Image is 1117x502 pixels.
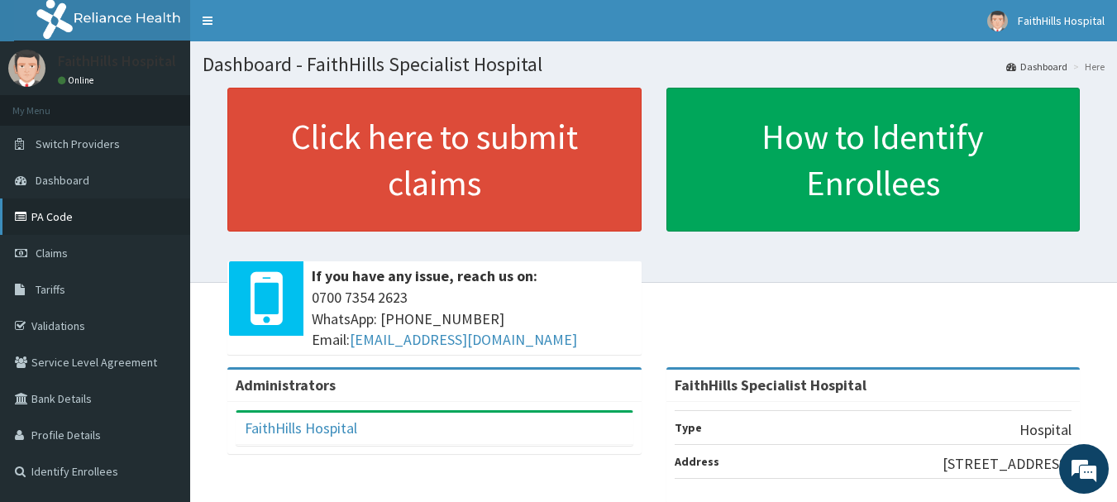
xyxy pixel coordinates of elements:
img: User Image [8,50,45,87]
textarea: Type your message and hit 'Enter' [8,330,315,388]
div: Chat with us now [86,93,278,114]
a: FaithHills Hospital [245,418,357,437]
span: 0700 7354 2623 WhatsApp: [PHONE_NUMBER] Email: [312,287,633,351]
p: [STREET_ADDRESS] [943,453,1072,475]
b: Administrators [236,375,336,394]
b: Address [675,454,719,469]
h1: Dashboard - FaithHills Specialist Hospital [203,54,1105,75]
a: Dashboard [1006,60,1067,74]
b: If you have any issue, reach us on: [312,266,537,285]
span: We're online! [96,147,228,314]
img: User Image [987,11,1008,31]
li: Here [1069,60,1105,74]
p: FaithHills Hospital [58,54,176,69]
span: Switch Providers [36,136,120,151]
a: Online [58,74,98,86]
p: Hospital [1019,419,1072,441]
a: [EMAIL_ADDRESS][DOMAIN_NAME] [350,330,577,349]
span: FaithHills Hospital [1018,13,1105,28]
a: How to Identify Enrollees [666,88,1081,232]
b: Type [675,420,702,435]
img: d_794563401_company_1708531726252_794563401 [31,83,67,124]
strong: FaithHills Specialist Hospital [675,375,866,394]
div: Minimize live chat window [271,8,311,48]
span: Tariffs [36,282,65,297]
span: Dashboard [36,173,89,188]
a: Click here to submit claims [227,88,642,232]
span: Claims [36,246,68,261]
